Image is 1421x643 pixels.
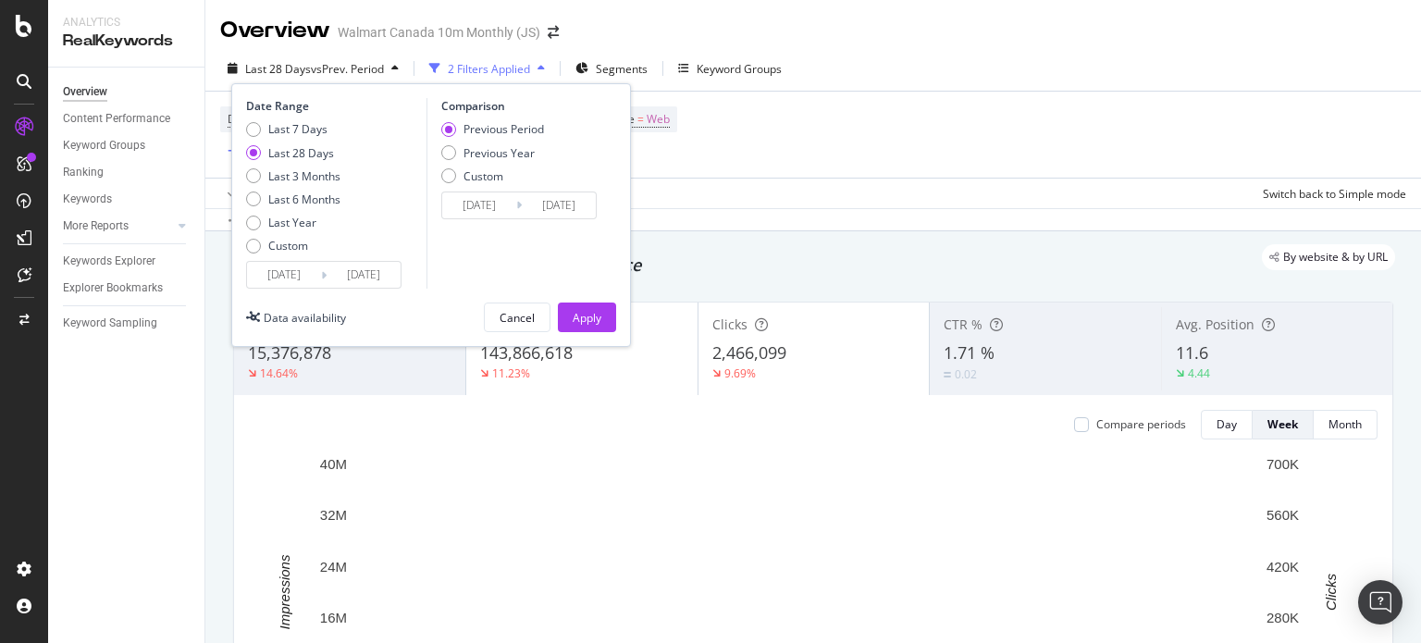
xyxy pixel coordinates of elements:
[463,121,544,137] div: Previous Period
[268,192,340,207] div: Last 6 Months
[63,314,192,333] a: Keyword Sampling
[63,15,190,31] div: Analytics
[277,554,292,629] text: Impressions
[338,23,540,42] div: Walmart Canada 10m Monthly (JS)
[268,168,340,184] div: Last 3 Months
[1267,456,1299,472] text: 700K
[63,252,192,271] a: Keywords Explorer
[448,61,530,77] div: 2 Filters Applied
[724,365,756,381] div: 9.69%
[500,310,535,326] div: Cancel
[712,341,786,364] span: 2,466,099
[1201,410,1253,439] button: Day
[1283,252,1388,263] span: By website & by URL
[1328,416,1362,432] div: Month
[558,303,616,332] button: Apply
[647,106,670,132] span: Web
[1314,410,1378,439] button: Month
[1262,244,1395,270] div: legacy label
[671,54,789,83] button: Keyword Groups
[63,216,129,236] div: More Reports
[596,61,648,77] span: Segments
[1217,416,1237,432] div: Day
[944,372,951,377] img: Equal
[1323,573,1339,610] text: Clicks
[441,168,544,184] div: Custom
[311,61,384,77] span: vs Prev. Period
[63,109,170,129] div: Content Performance
[1253,410,1314,439] button: Week
[320,610,347,625] text: 16M
[246,168,340,184] div: Last 3 Months
[268,238,308,253] div: Custom
[63,216,173,236] a: More Reports
[548,26,559,39] div: arrow-right-arrow-left
[492,365,530,381] div: 11.23%
[63,31,190,52] div: RealKeywords
[228,111,263,127] span: Device
[63,136,145,155] div: Keyword Groups
[63,314,157,333] div: Keyword Sampling
[246,98,422,114] div: Date Range
[442,192,516,218] input: Start Date
[1255,179,1406,208] button: Switch back to Simple mode
[248,341,331,364] span: 15,376,878
[63,136,192,155] a: Keyword Groups
[441,98,602,114] div: Comparison
[260,365,298,381] div: 14.64%
[246,215,340,230] div: Last Year
[522,192,596,218] input: End Date
[1358,580,1402,624] div: Open Intercom Messenger
[480,341,573,364] span: 143,866,618
[246,121,340,137] div: Last 7 Days
[63,82,192,102] a: Overview
[1096,416,1186,432] div: Compare periods
[220,179,274,208] button: Apply
[63,252,155,271] div: Keywords Explorer
[944,315,982,333] span: CTR %
[955,366,977,382] div: 0.02
[268,145,334,161] div: Last 28 Days
[1267,610,1299,625] text: 280K
[63,190,112,209] div: Keywords
[63,109,192,129] a: Content Performance
[573,310,601,326] div: Apply
[220,54,406,83] button: Last 28 DaysvsPrev. Period
[246,238,340,253] div: Custom
[422,54,552,83] button: 2 Filters Applied
[246,145,340,161] div: Last 28 Days
[63,278,192,298] a: Explorer Bookmarks
[327,262,401,288] input: End Date
[268,121,327,137] div: Last 7 Days
[63,82,107,102] div: Overview
[264,310,346,326] div: Data availability
[1267,507,1299,523] text: 560K
[637,111,644,127] span: =
[1263,186,1406,202] div: Switch back to Simple mode
[484,303,550,332] button: Cancel
[1176,341,1208,364] span: 11.6
[568,54,655,83] button: Segments
[712,315,748,333] span: Clicks
[220,15,330,46] div: Overview
[441,121,544,137] div: Previous Period
[1176,315,1254,333] span: Avg. Position
[245,61,311,77] span: Last 28 Days
[63,163,192,182] a: Ranking
[320,456,347,472] text: 40M
[1267,559,1299,575] text: 420K
[63,163,104,182] div: Ranking
[247,262,321,288] input: Start Date
[441,145,544,161] div: Previous Year
[246,192,340,207] div: Last 6 Months
[1267,416,1298,432] div: Week
[697,61,782,77] div: Keyword Groups
[463,168,503,184] div: Custom
[1188,365,1210,381] div: 4.44
[463,145,535,161] div: Previous Year
[63,278,163,298] div: Explorer Bookmarks
[320,507,347,523] text: 32M
[63,190,192,209] a: Keywords
[944,341,995,364] span: 1.71 %
[268,215,316,230] div: Last Year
